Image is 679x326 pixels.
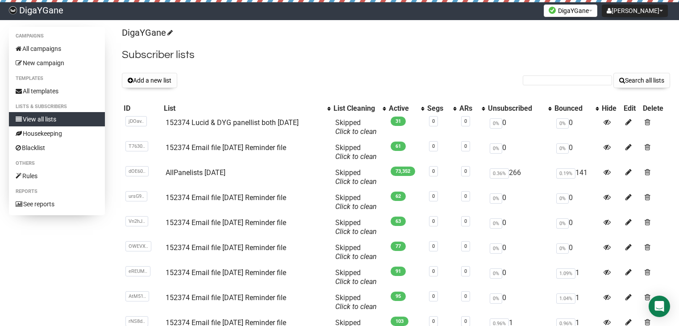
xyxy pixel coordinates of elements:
[432,293,435,299] a: 0
[332,102,387,115] th: List Cleaning: No sort applied, activate to apply an ascending sort
[9,158,105,169] li: Others
[553,165,600,190] td: 141
[335,202,377,211] a: Click to clean
[335,193,377,211] span: Skipped
[125,241,151,251] span: OWEVX..
[464,268,467,274] a: 0
[486,102,553,115] th: Unsubscribed: No sort applied, activate to apply an ascending sort
[641,102,670,115] th: Delete: No sort applied, sorting is disabled
[556,218,569,229] span: 0%
[9,112,105,126] a: View all lists
[649,296,670,317] div: Open Intercom Messenger
[490,168,509,179] span: 0.36%
[335,268,377,286] span: Skipped
[624,104,639,113] div: Edit
[335,127,377,136] a: Click to clean
[544,4,597,17] button: DigaYGane
[166,168,225,177] a: AllPanelists [DATE]
[458,102,486,115] th: ARs: No sort applied, activate to apply an ascending sort
[391,317,408,326] span: 103
[464,218,467,224] a: 0
[9,141,105,155] a: Blacklist
[335,218,377,236] span: Skipped
[486,240,553,265] td: 0
[432,318,435,324] a: 0
[9,126,105,141] a: Housekeeping
[125,166,149,176] span: dOE60..
[556,193,569,204] span: 0%
[125,116,147,126] span: jDOav..
[124,104,160,113] div: ID
[432,268,435,274] a: 0
[486,290,553,315] td: 0
[122,73,177,88] button: Add a new list
[464,143,467,149] a: 0
[391,167,415,176] span: 73,352
[464,318,467,324] a: 0
[490,268,502,279] span: 0%
[553,102,600,115] th: Bounced: No sort applied, activate to apply an ascending sort
[490,293,502,304] span: 0%
[389,104,417,113] div: Active
[486,265,553,290] td: 0
[464,243,467,249] a: 0
[556,118,569,129] span: 0%
[427,104,449,113] div: Segs
[556,243,569,254] span: 0%
[125,141,148,151] span: T7630..
[122,47,670,63] h2: Subscriber lists
[166,193,286,202] a: 152374 Email file [DATE] Reminder file
[391,217,406,226] span: 63
[9,73,105,84] li: Templates
[335,177,377,186] a: Click to clean
[553,140,600,165] td: 0
[553,265,600,290] td: 1
[166,243,286,252] a: 152374 Email file [DATE] Reminder file
[553,290,600,315] td: 1
[643,104,668,113] div: Delete
[9,84,105,98] a: All templates
[464,168,467,174] a: 0
[549,7,556,14] img: favicons
[335,168,377,186] span: Skipped
[553,190,600,215] td: 0
[391,142,406,151] span: 61
[622,102,641,115] th: Edit: No sort applied, sorting is disabled
[432,218,435,224] a: 0
[488,104,544,113] div: Unsubscribed
[391,117,406,126] span: 31
[166,218,286,227] a: 152374 Email file [DATE] Reminder file
[391,242,406,251] span: 77
[432,118,435,124] a: 0
[125,266,150,276] span: eREUM..
[490,218,502,229] span: 0%
[335,152,377,161] a: Click to clean
[335,252,377,261] a: Click to clean
[391,267,406,276] span: 91
[464,193,467,199] a: 0
[425,102,458,115] th: Segs: No sort applied, activate to apply an ascending sort
[9,6,17,14] img: f83b26b47af82e482c948364ee7c1d9c
[335,227,377,236] a: Click to clean
[464,118,467,124] a: 0
[553,215,600,240] td: 0
[9,31,105,42] li: Campaigns
[122,27,171,38] a: DigaYGane
[335,143,377,161] span: Skipped
[486,165,553,190] td: 266
[125,291,149,301] span: AtM51..
[335,118,377,136] span: Skipped
[166,293,286,302] a: 152374 Email file [DATE] Reminder file
[602,4,668,17] button: [PERSON_NAME]
[9,101,105,112] li: Lists & subscribers
[490,243,502,254] span: 0%
[166,143,286,152] a: 152374 Email file [DATE] Reminder file
[335,302,377,311] a: Click to clean
[464,293,467,299] a: 0
[432,193,435,199] a: 0
[490,143,502,154] span: 0%
[164,104,323,113] div: List
[432,143,435,149] a: 0
[162,102,332,115] th: List: No sort applied, activate to apply an ascending sort
[486,215,553,240] td: 0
